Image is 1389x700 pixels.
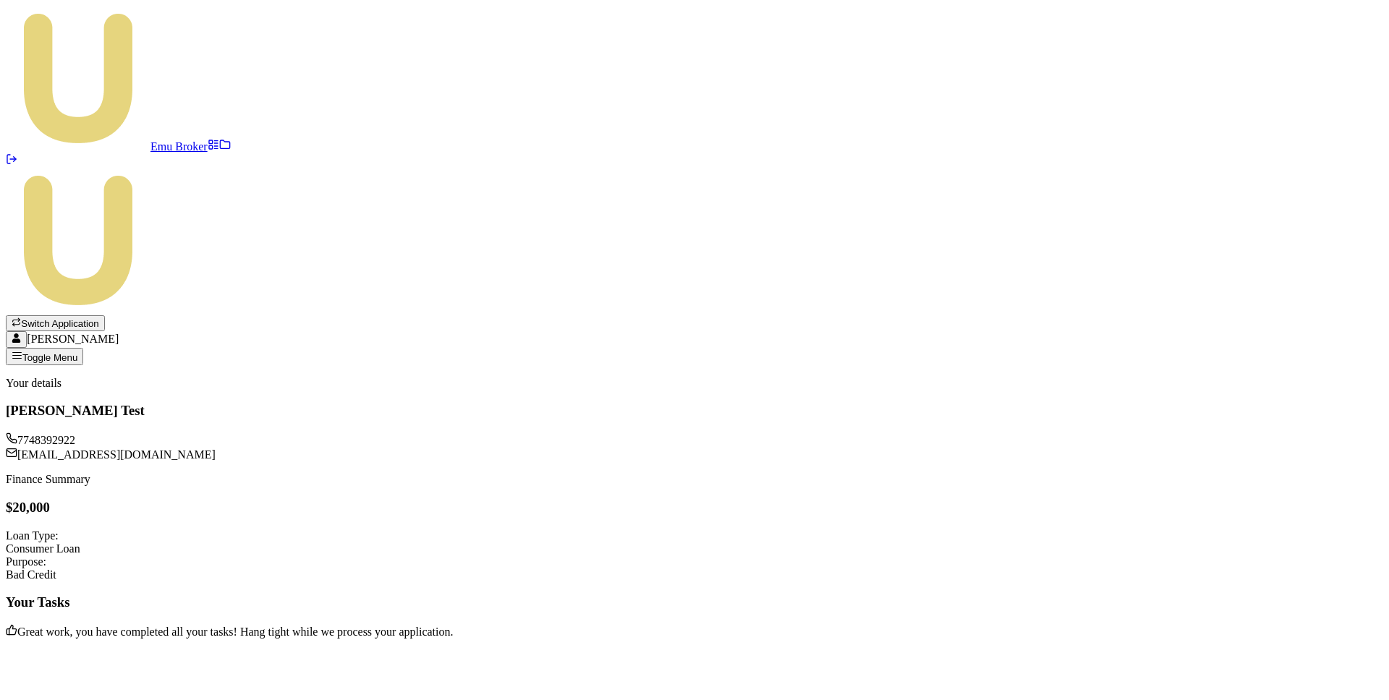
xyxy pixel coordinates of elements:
img: Emu Money Test [6,168,150,312]
div: Consumer Loan [6,542,1383,555]
div: Loan Type: [6,529,1383,542]
span: Great work, you have completed all your tasks! Hang tight while we process your application. [17,626,454,638]
img: emu-icon-u.png [6,6,150,150]
div: Purpose: [6,555,1383,568]
div: Bad Credit [6,568,1383,581]
p: Finance Summary [6,473,1383,486]
h3: [PERSON_NAME] Test [6,403,1383,419]
h3: Your Tasks [6,594,1383,610]
span: [PERSON_NAME] [27,333,119,346]
span: 7748392922 [17,434,75,446]
span: Toggle Menu [22,352,77,363]
span: Emu Broker [150,140,208,153]
p: Your details [6,377,1383,390]
button: Toggle Menu [6,348,83,365]
button: Switch Application [6,315,105,331]
a: Emu Broker [6,140,208,153]
h3: $20,000 [6,500,1383,516]
span: [EMAIL_ADDRESS][DOMAIN_NAME] [17,448,216,461]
